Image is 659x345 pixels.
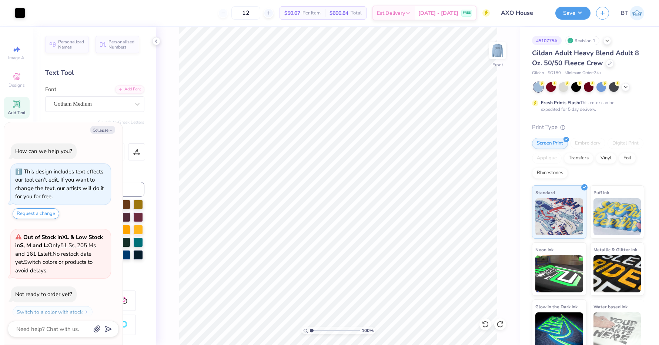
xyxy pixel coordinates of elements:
a: BT [621,6,644,20]
div: Digital Print [608,138,643,149]
div: Screen Print [532,138,568,149]
div: This design includes text effects our tool can't edit. If you want to change the text, our artist... [15,168,104,200]
div: Vinyl [596,153,616,164]
span: Puff Ink [593,189,609,196]
button: Switch to Greek Letters [98,119,144,125]
span: Total [351,9,362,17]
input: Untitled Design [495,6,550,20]
span: Designs [9,82,25,88]
span: Glow in the Dark Ink [535,303,578,311]
button: Switch to a color with stock [13,306,93,318]
button: Request a change [13,208,59,219]
strong: Out of Stock in XL [23,233,70,241]
div: How can we help you? [15,147,72,155]
span: Only 51 Ss, 205 Ms and 161 Ls left. Switch colors or products to avoid delays. [15,233,103,274]
div: Foil [619,153,636,164]
div: # 510775A [532,36,562,45]
span: Personalized Numbers [108,39,135,50]
span: Standard [535,189,555,196]
span: Per Item [302,9,321,17]
button: Save [555,7,591,20]
div: Rhinestones [532,167,568,179]
span: Gildan Adult Heavy Blend Adult 8 Oz. 50/50 Fleece Crew [532,49,639,67]
div: Front [492,62,503,68]
span: FREE [463,10,471,16]
div: Print Type [532,123,644,132]
div: Revision 1 [565,36,599,45]
span: Metallic & Glitter Ink [593,246,637,253]
label: Font [45,85,56,94]
div: Transfers [564,153,593,164]
div: Text Tool [45,68,144,78]
div: Add Font [115,85,144,94]
img: Front [490,43,505,58]
img: Neon Ink [535,255,583,292]
div: Embroidery [570,138,605,149]
span: [DATE] - [DATE] [418,9,458,17]
span: # G180 [548,70,561,76]
span: Minimum Order: 24 + [565,70,602,76]
span: $600.84 [329,9,348,17]
div: Applique [532,153,562,164]
span: Personalized Names [58,39,84,50]
strong: Fresh Prints Flash: [541,100,580,106]
div: Not ready to order yet? [15,291,72,298]
span: No restock date yet. [15,250,91,266]
span: Est. Delivery [377,9,405,17]
span: BT [621,9,628,17]
input: – – [231,6,260,20]
div: This color can be expedited for 5 day delivery. [541,99,632,113]
img: Standard [535,198,583,235]
span: 100 % [362,327,374,334]
button: Collapse [90,126,115,134]
span: Gildan [532,70,544,76]
img: Puff Ink [593,198,641,235]
img: Switch to a color with stock [84,310,88,314]
span: Water based Ink [593,303,628,311]
span: Neon Ink [535,246,553,253]
span: Add Text [8,110,26,116]
span: Image AI [8,55,26,61]
img: Metallic & Glitter Ink [593,255,641,292]
img: Brooke Townsend [630,6,644,20]
span: $50.07 [284,9,300,17]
